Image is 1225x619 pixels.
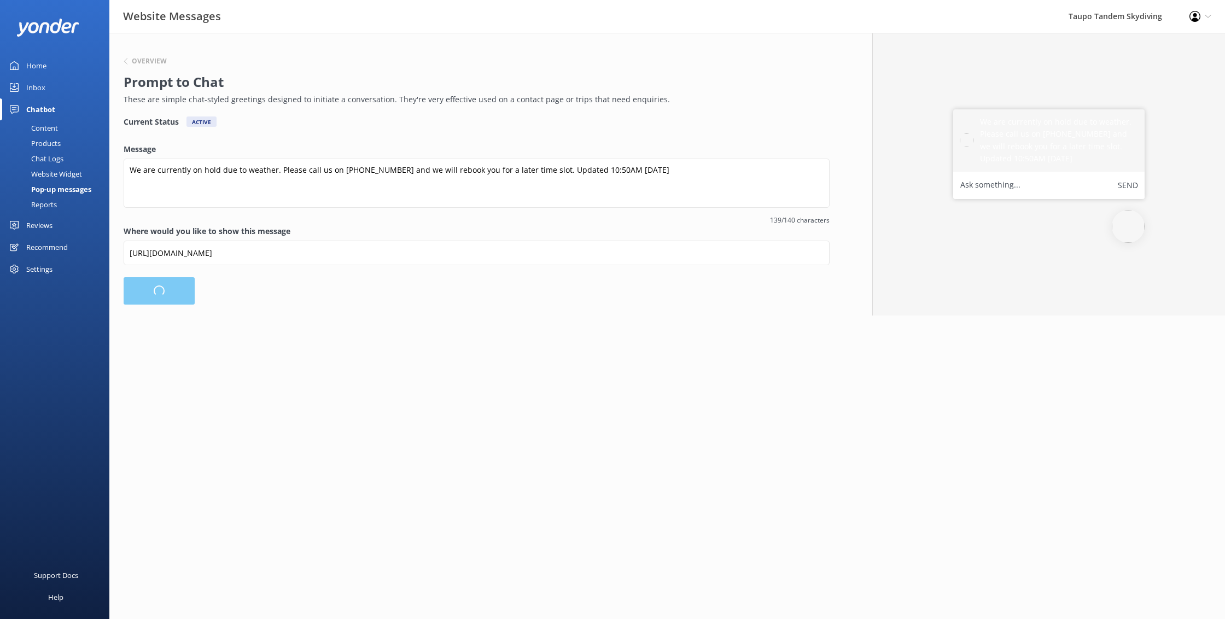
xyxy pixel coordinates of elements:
div: Active [186,116,217,127]
label: Ask something... [960,178,1020,192]
span: 139/140 characters [124,215,830,225]
h4: Current Status [124,116,179,127]
div: Recommend [26,236,68,258]
h3: Website Messages [123,8,221,25]
div: Home [26,55,46,77]
div: Settings [26,258,52,280]
div: Chat Logs [7,151,63,166]
div: Reviews [26,214,52,236]
div: Reports [7,197,57,212]
h6: Overview [132,58,167,65]
div: Inbox [26,77,45,98]
a: Content [7,120,109,136]
img: yonder-white-logo.png [16,19,79,37]
label: Where would you like to show this message [124,225,830,237]
div: Pop-up messages [7,182,91,197]
a: Reports [7,197,109,212]
label: Message [124,143,830,155]
textarea: We are currently on hold due to weather. Please call us on [PHONE_NUMBER] and we will rebook you ... [124,159,830,208]
div: Content [7,120,58,136]
div: Website Widget [7,166,82,182]
h2: Prompt to Chat [124,72,824,92]
a: Chat Logs [7,151,109,166]
a: Pop-up messages [7,182,109,197]
div: Help [48,586,63,608]
input: https://www.example.com/page [124,241,830,265]
p: These are simple chat-styled greetings designed to initiate a conversation. They're very effectiv... [124,94,824,106]
div: Chatbot [26,98,55,120]
a: Website Widget [7,166,109,182]
h5: We are currently on hold due to weather. Please call us on [PHONE_NUMBER] and we will rebook you ... [980,116,1138,165]
a: Products [7,136,109,151]
div: Products [7,136,61,151]
button: Overview [124,58,167,65]
button: Send [1118,178,1138,192]
div: Support Docs [34,564,78,586]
